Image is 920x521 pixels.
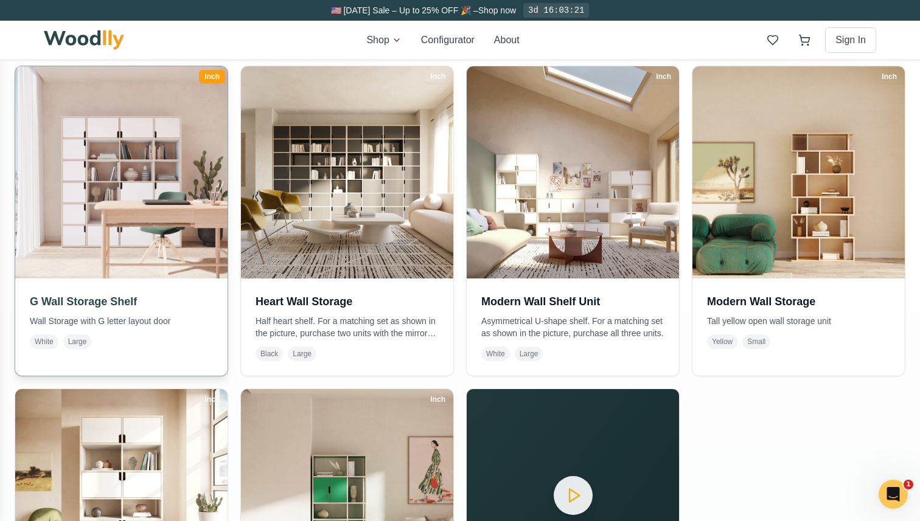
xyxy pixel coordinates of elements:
[494,33,520,47] button: About
[481,347,510,361] span: White
[63,334,92,349] span: Large
[707,334,737,349] span: Yellow
[30,315,213,327] p: Wall Storage with G letter layout door
[199,393,225,406] div: Inch
[825,27,876,53] button: Sign In
[241,66,453,278] img: Heart Wall Storage
[10,61,232,283] img: G Wall Storage Shelf
[650,70,677,83] div: Inch
[44,30,124,50] img: Woodlly
[481,315,664,339] p: Asymmetrical U-shape shelf. For a matching set as shown in the picture, purchase all three units.
[425,70,451,83] div: Inch
[876,70,902,83] div: Inch
[256,347,283,361] span: Black
[742,334,770,349] span: Small
[366,33,401,47] button: Shop
[331,5,478,15] span: 🇺🇸 [DATE] Sale – Up to 25% OFF 🎉 –
[707,293,890,310] h3: Modern Wall Storage
[879,480,908,509] iframe: Intercom live chat
[478,5,516,15] a: Shop now
[692,66,905,278] img: Modern Wall Storage
[199,70,225,83] div: Inch
[523,3,589,18] div: 3d 16:03:21
[256,315,439,339] p: Half heart shelf. For a matching set as shown in the picture, purchase two units with the mirrore...
[904,480,913,489] span: 1
[425,393,451,406] div: Inch
[30,334,58,349] span: White
[288,347,316,361] span: Large
[256,293,439,310] h3: Heart Wall Storage
[515,347,543,361] span: Large
[421,33,475,47] button: Configurator
[707,315,890,327] p: Tall yellow open wall storage unit
[467,66,679,278] img: Modern Wall Shelf Unit
[30,293,213,310] h3: G Wall Storage Shelf
[481,293,664,310] h3: Modern Wall Shelf Unit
